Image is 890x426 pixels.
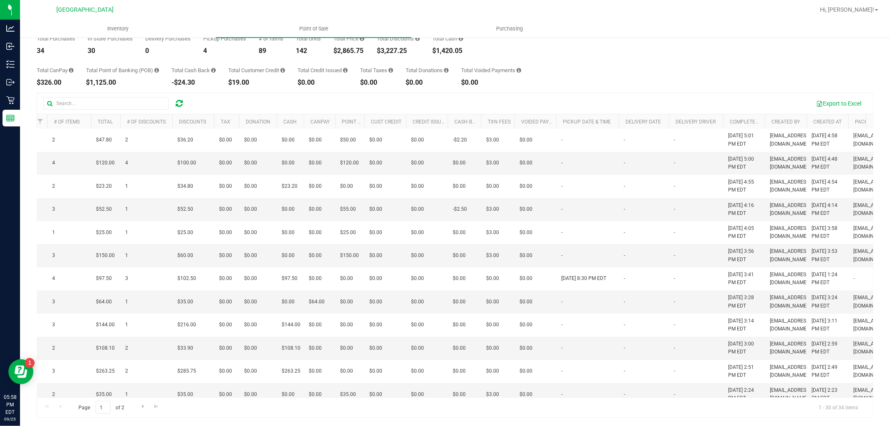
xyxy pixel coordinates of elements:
[369,321,382,329] span: $0.00
[282,136,295,144] span: $0.00
[486,136,499,144] span: $3.00
[86,79,159,86] div: $1,125.00
[288,25,340,33] span: Point of Sale
[369,136,382,144] span: $0.00
[855,119,881,125] a: Packed By
[728,317,760,333] span: [DATE] 3:14 PM EDT
[219,321,232,329] span: $0.00
[453,298,466,306] span: $0.00
[411,20,607,38] a: Purchasing
[309,252,322,260] span: $0.00
[228,68,285,73] div: Total Customer Credit
[820,6,874,13] span: Hi, [PERSON_NAME]!
[561,229,562,237] span: -
[853,275,855,282] span: -
[309,136,322,144] span: $0.00
[411,136,424,144] span: $0.00
[411,159,424,167] span: $0.00
[88,36,133,41] div: In Store Purchases
[674,275,675,282] span: -
[96,401,111,414] input: 1
[377,48,420,54] div: $3,227.25
[770,132,810,148] span: [EMAIL_ADDRESS][DOMAIN_NAME]
[96,275,112,282] span: $97.50
[812,317,843,333] span: [DATE] 3:11 PM EDT
[453,344,466,352] span: $0.00
[486,229,499,237] span: $3.00
[461,79,521,86] div: $0.00
[486,205,499,213] span: $3.00
[519,136,532,144] span: $0.00
[8,359,33,384] iframe: Resource center
[561,252,562,260] span: -
[96,205,112,213] span: $52.50
[728,340,760,356] span: [DATE] 3:00 PM EDT
[411,298,424,306] span: $0.00
[624,229,625,237] span: -
[52,229,55,237] span: 1
[219,136,232,144] span: $0.00
[371,119,401,125] a: Cust Credit
[96,229,112,237] span: $25.00
[369,344,382,352] span: $0.00
[811,96,867,111] button: Export to Excel
[54,119,80,125] a: # of Items
[244,275,257,282] span: $0.00
[171,68,216,73] div: Total Cash Back
[244,182,257,190] span: $0.00
[52,252,55,260] span: 3
[282,229,295,237] span: $0.00
[244,344,257,352] span: $0.00
[453,205,467,213] span: -$2.50
[411,275,424,282] span: $0.00
[228,79,285,86] div: $19.00
[674,159,675,167] span: -
[454,119,482,125] a: Cash Back
[244,229,257,237] span: $0.00
[625,119,661,125] a: Delivery Date
[154,68,159,73] i: Sum of the successful, non-voided point-of-banking payment transactions, both via payment termina...
[309,182,322,190] span: $0.00
[125,321,128,329] span: 1
[461,68,521,73] div: Total Voided Payments
[25,358,35,368] iframe: Resource center unread badge
[171,79,216,86] div: -$24.30
[561,182,562,190] span: -
[219,205,232,213] span: $0.00
[88,48,133,54] div: 30
[52,344,55,352] span: 2
[728,247,760,263] span: [DATE] 3:56 PM EDT
[309,298,325,306] span: $64.00
[246,119,270,125] a: Donation
[770,247,810,263] span: [EMAIL_ADDRESS][DOMAIN_NAME]
[486,275,499,282] span: $0.00
[369,252,382,260] span: $0.00
[411,344,424,352] span: $0.00
[219,229,232,237] span: $0.00
[333,48,364,54] div: $2,865.75
[125,252,128,260] span: 1
[812,178,843,194] span: [DATE] 4:54 PM EDT
[177,159,196,167] span: $100.00
[96,25,140,33] span: Inventory
[561,344,562,352] span: -
[674,252,675,260] span: -
[624,136,625,144] span: -
[453,229,466,237] span: $0.00
[127,119,166,125] a: # of Discounts
[177,298,193,306] span: $35.00
[219,298,232,306] span: $0.00
[309,321,322,329] span: $0.00
[96,321,115,329] span: $144.00
[203,48,246,54] div: 4
[674,136,675,144] span: -
[282,182,298,190] span: $23.20
[6,78,15,86] inline-svg: Outbound
[517,68,521,73] i: Sum of all voided payment transaction amounts, excluding tips and transaction fees, for all purch...
[360,79,393,86] div: $0.00
[369,275,382,282] span: $0.00
[244,136,257,144] span: $0.00
[459,36,463,41] i: Sum of the successful, non-voided cash payment transactions for all purchases in the date range. ...
[624,298,625,306] span: -
[519,182,532,190] span: $0.00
